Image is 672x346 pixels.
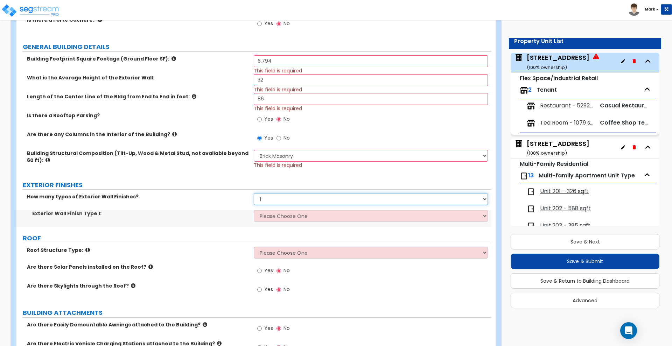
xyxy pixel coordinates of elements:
span: Coffee Shop Tenant [600,119,658,127]
label: Are there any Columns in the Interior of the Building? [27,131,248,138]
small: Flex Space/Industrial Retail [520,74,598,82]
small: ( 100 % ownership) [527,150,567,156]
i: click for more info! [203,322,207,327]
span: This field is required [254,86,302,93]
span: 13 [528,171,534,179]
img: logo_pro_r.png [1,3,61,17]
span: No [283,20,290,27]
img: tenants.png [527,102,535,110]
img: tenants.png [520,86,528,94]
input: No [276,134,281,142]
label: Length of the Center Line of the Bldg from End to End in feet: [27,93,248,100]
label: Are there Skylights through the Roof? [27,282,248,289]
input: Yes [257,267,262,275]
label: What is the Average Height of the Exterior Wall: [27,74,248,81]
span: No [283,325,290,332]
small: Multi-Family Residential [520,160,588,168]
span: No [283,267,290,274]
span: Multi-family Apartment Unit Type [539,171,635,179]
span: No [283,286,290,293]
span: Tea Room - 1079 sqft [540,119,594,127]
input: Yes [257,325,262,332]
img: door.png [527,205,535,213]
input: No [276,267,281,275]
span: 2 [528,86,532,94]
span: Yes [264,325,273,332]
label: Are there Solar Panels installed on the Roof? [27,263,248,270]
label: How many types of Exterior Wall Finishes? [27,193,248,200]
input: Yes [257,134,262,142]
div: [STREET_ADDRESS] [527,53,589,71]
label: Roof Structure Type: [27,247,248,254]
button: Save & Next [511,234,659,249]
span: This field is required [254,67,302,74]
span: Restaurant - 5292 sqft [540,102,594,110]
b: Mark [645,7,655,12]
input: No [276,115,281,123]
label: BUILDING ATTACHMENTS [23,308,491,317]
img: door.png [520,172,528,180]
div: [STREET_ADDRESS] [527,139,589,157]
span: Unit 201 - 326 sqft [540,188,589,196]
input: Yes [257,115,262,123]
label: Exterior Wall Finish Type 1: [32,210,248,217]
span: No [283,115,290,122]
i: click for more info! [172,132,177,137]
button: Save & Submit [511,254,659,269]
label: GENERAL BUILDING DETAILS [23,42,491,51]
i: click for more info! [131,283,135,288]
span: Yes [264,286,273,293]
span: Tenant [537,86,557,94]
i: click for more info! [45,157,50,163]
i: click for more info! [171,56,176,61]
label: Is there a Rooftop Parking? [27,112,248,119]
label: ROOF [23,234,491,243]
img: door.png [527,188,535,196]
small: ( 100 % ownership) [527,64,567,71]
input: No [276,286,281,294]
i: click for more info! [217,341,222,346]
button: Save & Return to Building Dashboard [511,273,659,289]
input: No [276,325,281,332]
span: No [283,134,290,141]
span: Yes [264,115,273,122]
span: 9 N Central Floor 2 & 3 [514,139,589,157]
span: Yes [264,134,273,141]
i: click for more info! [148,264,153,269]
input: Yes [257,286,262,294]
label: Building Footprint Square Footage (Ground Floor SF): [27,55,248,62]
span: This field is required [254,105,302,112]
div: Open Intercom Messenger [620,322,637,339]
span: Unit 203 - 385 sqft [540,222,590,230]
i: click for more info! [192,94,196,99]
span: Yes [264,20,273,27]
span: Unit 202 - 588 sqft [540,205,591,213]
label: Are there Easily Demountable Awnings attached to the Building? [27,321,248,328]
span: 9 N Central Ave Floor 1 [514,53,599,71]
div: Property Unit List [514,37,656,45]
label: Building Structural Composition (Tilt-Up, Wood & Metal Stud, not available beyond 60 ft): [27,150,248,164]
button: Advanced [511,293,659,308]
img: building.svg [514,139,523,148]
label: EXTERIOR FINISHES [23,181,491,190]
input: No [276,20,281,28]
i: click for more info! [85,247,90,253]
span: This field is required [254,162,302,169]
img: avatar.png [628,3,640,16]
img: door.png [527,222,535,230]
img: tenants.png [527,119,535,127]
span: Yes [264,267,273,274]
input: Yes [257,20,262,28]
img: building.svg [514,53,523,62]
